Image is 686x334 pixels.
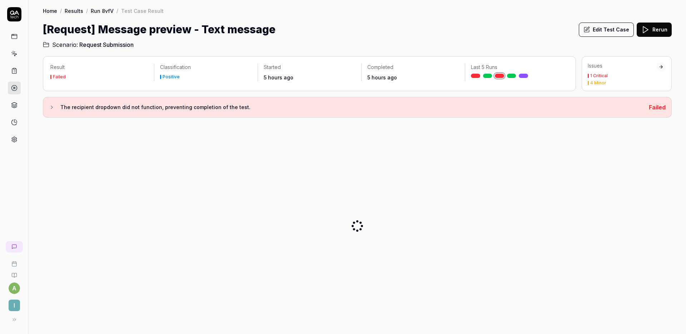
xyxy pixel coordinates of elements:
a: Book a call with us [3,255,25,267]
div: Failed [53,75,66,79]
p: Completed [367,64,459,71]
p: Last 5 Runs [471,64,563,71]
a: Run 8vfV [91,7,114,14]
button: Rerun [637,23,672,37]
div: Test Case Result [121,7,164,14]
div: 4 Minor [590,81,606,85]
div: / [116,7,118,14]
div: Positive [163,75,180,79]
p: Classification [160,64,252,71]
button: a [9,283,20,294]
span: Request Submission [79,40,134,49]
a: New conversation [6,241,23,252]
a: Scenario:Request Submission [43,40,134,49]
button: Edit Test Case [579,23,634,37]
button: The recipient dropdown did not function, preventing completion of the test. [49,103,643,112]
time: 5 hours ago [367,74,397,80]
span: Failed [649,104,666,111]
span: I [9,300,20,311]
a: Documentation [3,267,25,278]
p: Result [50,64,148,71]
button: I [3,294,25,313]
div: / [86,7,88,14]
div: Issues [588,62,656,69]
p: Started [264,64,356,71]
div: 1 Critical [590,74,608,78]
h3: The recipient dropdown did not function, preventing completion of the test. [60,103,643,112]
div: / [60,7,62,14]
a: Results [65,7,83,14]
a: Home [43,7,57,14]
span: Scenario: [51,40,78,49]
h1: [Request] Message preview - Text message [43,21,275,38]
time: 5 hours ago [264,74,293,80]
